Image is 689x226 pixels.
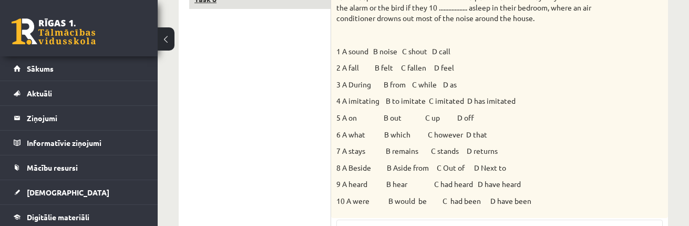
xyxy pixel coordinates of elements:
a: Rīgas 1. Tālmācības vidusskola [12,18,96,45]
p: 1 A sound B noise C shout D call [336,46,610,57]
a: Informatīvie ziņojumi [14,131,145,155]
a: Aktuāli [14,81,145,105]
p: 7 A stays B remains C stands D returns [336,146,610,156]
a: Ziņojumi [14,106,145,130]
p: 10 A were B would be C had been D have been [336,196,610,207]
a: Sākums [14,56,145,81]
legend: Ziņojumi [27,106,145,130]
p: 3 A During B from C while D as [336,80,610,90]
legend: Informatīvie ziņojumi [27,131,145,155]
span: Aktuāli [27,89,52,98]
span: Digitālie materiāli [27,212,89,222]
p: 9 A heard B hear C had heard D have heard [336,179,610,190]
p: 4 A imitating B to imitate C imitated D has imitated [336,96,610,106]
a: [DEMOGRAPHIC_DATA] [14,180,145,204]
span: Mācību resursi [27,163,78,172]
p: 8 A Beside B Aside from C Out of D Next to [336,163,610,173]
span: [DEMOGRAPHIC_DATA] [27,188,109,197]
p: 5 A on B out C up D off [336,113,610,123]
p: 6 A what B which C however D that [336,130,610,140]
a: Mācību resursi [14,155,145,180]
p: 2 A fall B felt C fallen D feel [336,63,610,73]
span: Sākums [27,64,54,73]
